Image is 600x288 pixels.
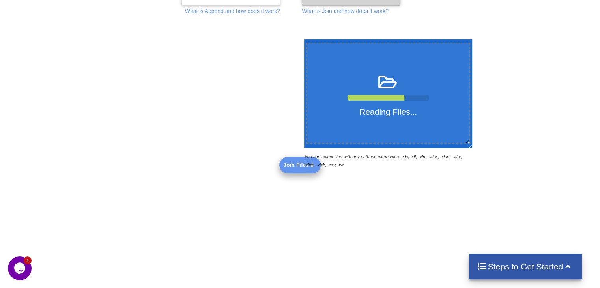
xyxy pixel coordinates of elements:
[185,7,280,15] p: What is Append and how does it work?
[304,154,462,167] i: You can select files with any of these extensions: .xls, .xlt, .xlm, .xlsx, .xlsm, .xltx, .xltm, ...
[307,107,470,117] h4: Reading Files...
[8,256,33,280] iframe: chat widget
[477,262,574,271] h4: Steps to Get Started
[302,7,388,15] p: What is Join and how does it work?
